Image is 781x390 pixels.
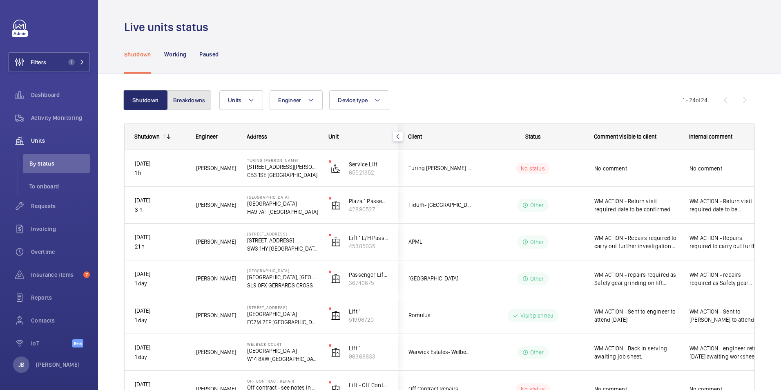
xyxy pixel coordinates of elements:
span: Invoicing [31,225,90,233]
p: Visit planned [520,312,553,320]
button: Shutdown [123,90,167,110]
p: [PERSON_NAME] [36,361,80,369]
span: Engineer [196,133,218,140]
h1: Live units status [124,20,213,35]
button: Engineer [270,90,323,110]
p: 3 h [135,205,185,215]
div: Press SPACE to select this row. [125,334,398,371]
p: [GEOGRAPHIC_DATA], [GEOGRAPHIC_DATA][PERSON_NAME] [247,273,318,281]
span: No comment [690,164,764,173]
span: 7 [83,271,90,278]
p: Paused [199,50,219,58]
span: Comment visible to client [594,133,656,140]
span: [PERSON_NAME] [196,237,237,247]
p: Other [530,201,544,209]
div: Press SPACE to select this row. [125,297,398,334]
button: Device type [329,90,389,110]
p: Lift 1 [349,307,388,316]
p: 42890527 [349,205,388,213]
p: [DATE] [135,380,185,389]
p: Off Contract Repair [247,379,318,383]
span: Status [525,133,541,140]
p: Passenger Lift 1 [349,271,388,279]
p: [DATE] [135,233,185,242]
p: [GEOGRAPHIC_DATA] [247,195,318,199]
span: Warwick Estates- Welbeck Court [408,347,471,357]
span: Dashboard [31,91,90,99]
img: elevator.svg [331,311,341,321]
span: APML [408,237,471,247]
div: Unit [328,133,388,140]
div: Press SPACE to select this row. [398,297,774,334]
span: Engineer [278,97,301,103]
p: Lift 1 [349,344,388,352]
span: WM ACTION - engineer return [DATE] awaiting worksheet. [DATE] WM ACTION - Sent to [PERSON_NAME] t... [690,344,764,361]
p: Working [164,50,186,58]
span: Overtime [31,248,90,256]
span: 1 - 24 24 [683,97,707,103]
div: Press SPACE to select this row. [125,260,398,297]
p: [STREET_ADDRESS][PERSON_NAME] [247,163,318,171]
span: WM ACTION - repairs required as Safety gear grinding on lift guide. Date to be confirmed [690,271,764,287]
span: Address [247,133,267,140]
span: Contacts [31,316,90,325]
p: Plaza 1 Passenger Lift [349,197,388,205]
span: Client [408,133,422,140]
div: Press SPACE to select this row. [125,187,398,224]
p: [DATE] [135,306,185,316]
span: [PERSON_NAME] [196,311,237,320]
span: Requests [31,202,90,210]
p: [DATE] [135,196,185,205]
p: [GEOGRAPHIC_DATA] [247,310,318,318]
p: W14 8XW [GEOGRAPHIC_DATA] [247,355,318,363]
p: [GEOGRAPHIC_DATA] [247,199,318,208]
p: Other [530,238,544,246]
div: Shutdown [134,133,160,140]
button: Units [219,90,263,110]
p: [STREET_ADDRESS] [247,236,318,244]
p: SL9 0FX GERRARDS CROSS [247,281,318,289]
span: [GEOGRAPHIC_DATA] [408,274,471,283]
span: Filters [31,58,46,66]
p: [DATE] [135,269,185,279]
span: IoT [31,339,72,347]
span: By status [29,159,90,168]
p: 1 day [135,352,185,362]
p: HA9 7AF [GEOGRAPHIC_DATA] [247,208,318,216]
p: Service Lift [349,160,388,168]
div: Press SPACE to select this row. [398,150,774,187]
p: EC2M 2EF [GEOGRAPHIC_DATA] [247,318,318,326]
span: Turing [PERSON_NAME] - [GEOGRAPHIC_DATA] [408,164,471,173]
span: Units [31,137,90,145]
p: 45385035 [349,242,388,250]
p: No status [521,164,545,173]
p: [STREET_ADDRESS] [247,231,318,236]
span: WM ACTION - Return visit required date to be confirmed. [594,197,679,213]
p: 51998720 [349,316,388,324]
span: WM ACTION - repairs required as Safety gear grinding on lift guide. Date to be confirmed [594,271,679,287]
span: WM ACTION - Back in serving awaiting job sheet. [594,344,679,361]
span: [PERSON_NAME] [196,164,237,173]
span: Romulus [408,311,471,320]
p: JB [18,361,24,369]
p: CB3 1SE [GEOGRAPHIC_DATA] [247,171,318,179]
img: platform_lift.svg [331,164,341,173]
p: Welbeck Court [247,342,318,347]
div: Press SPACE to select this row. [398,187,774,224]
span: WM ACTION - Repairs required to carry out further investigation found the pump/valve block inlet ... [690,234,764,250]
p: [DATE] [135,343,185,352]
div: Press SPACE to select this row. [125,150,398,187]
span: Reports [31,294,90,302]
span: Units [228,97,241,103]
img: elevator.svg [331,200,341,210]
span: Fidum- [GEOGRAPHIC_DATA] [408,200,471,210]
p: 65521352 [349,168,388,177]
p: [GEOGRAPHIC_DATA] [247,268,318,273]
span: WM ACTION - Return visit required date to be confirmed. [690,197,764,213]
span: Internal comment [689,133,732,140]
span: [PERSON_NAME] [196,200,237,210]
div: Press SPACE to select this row. [398,334,774,371]
p: 21 h [135,242,185,251]
p: Lift - Off Contract [349,381,388,389]
span: To onboard [29,182,90,191]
